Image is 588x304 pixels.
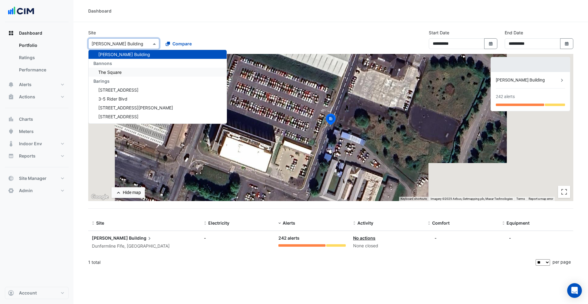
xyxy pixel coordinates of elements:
[162,38,196,49] button: Compare
[357,220,373,226] span: Activity
[98,70,122,75] span: The Square
[507,220,530,226] span: Equipment
[5,91,69,103] button: Actions
[5,125,69,138] button: Meters
[278,235,346,242] div: 242 alerts
[5,113,69,125] button: Charts
[123,189,141,196] div: Hide map
[93,61,112,66] span: Bannons
[5,27,69,39] button: Dashboard
[564,41,570,46] fa-icon: Select Date
[88,29,96,36] label: Site
[93,78,110,84] span: Barings
[90,193,110,201] img: Google
[5,150,69,162] button: Reports
[5,78,69,91] button: Alerts
[8,82,14,88] app-icon: Alerts
[8,175,14,181] app-icon: Site Manager
[8,128,14,135] app-icon: Meters
[401,197,427,201] button: Keyboard shortcuts
[14,51,69,64] a: Ratings
[496,77,559,83] div: [PERSON_NAME] Building
[431,197,513,200] span: Imagery ©2025 Airbus, Getmapping plc, Maxar Technologies
[8,188,14,194] app-icon: Admin
[89,50,227,123] div: Options List
[353,235,375,241] a: No actions
[90,193,110,201] a: Click to see this area on Google Maps
[111,187,145,198] button: Hide map
[98,96,127,101] span: 3-5 Rider Blvd
[558,186,570,198] button: Toggle fullscreen view
[529,197,553,200] a: Report a map error
[92,235,128,241] span: [PERSON_NAME]
[324,113,337,127] img: site-pin-selected.svg
[14,64,69,76] a: Performance
[19,116,33,122] span: Charts
[98,87,138,93] span: [STREET_ADDRESS]
[208,220,229,226] span: Electricity
[98,114,138,119] span: [STREET_ADDRESS]
[552,259,571,264] span: per page
[93,123,137,128] span: Bayleys 151 Property
[19,128,34,135] span: Meters
[429,29,449,36] label: Start Date
[283,220,295,226] span: Alerts
[435,235,437,241] div: -
[567,283,582,298] div: Open Intercom Messenger
[8,30,14,36] app-icon: Dashboard
[5,184,69,197] button: Admin
[19,153,36,159] span: Reports
[432,220,450,226] span: Comfort
[19,82,32,88] span: Alerts
[5,138,69,150] button: Indoor Env
[353,242,420,249] div: None closed
[129,235,153,241] span: Building
[496,93,515,100] div: 242 alerts
[8,116,14,122] app-icon: Charts
[8,94,14,100] app-icon: Actions
[488,41,494,46] fa-icon: Select Date
[88,8,111,14] div: Dashboard
[204,235,271,241] div: -
[8,141,14,147] app-icon: Indoor Env
[98,52,150,57] span: [PERSON_NAME] Building
[172,40,192,47] span: Compare
[19,141,42,147] span: Indoor Env
[509,235,511,241] div: -
[7,5,35,17] img: Company Logo
[98,105,173,110] span: [STREET_ADDRESS][PERSON_NAME]
[19,188,33,194] span: Admin
[19,290,37,296] span: Account
[92,243,197,250] div: Dunfermline Fife, [GEOGRAPHIC_DATA]
[516,197,525,200] a: Terms (opens in new tab)
[5,172,69,184] button: Site Manager
[19,175,47,181] span: Site Manager
[19,30,42,36] span: Dashboard
[8,153,14,159] app-icon: Reports
[19,94,35,100] span: Actions
[96,220,104,226] span: Site
[5,287,69,299] button: Account
[88,255,534,270] div: 1 total
[505,29,523,36] label: End Date
[5,39,69,78] div: Dashboard
[14,39,69,51] a: Portfolio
